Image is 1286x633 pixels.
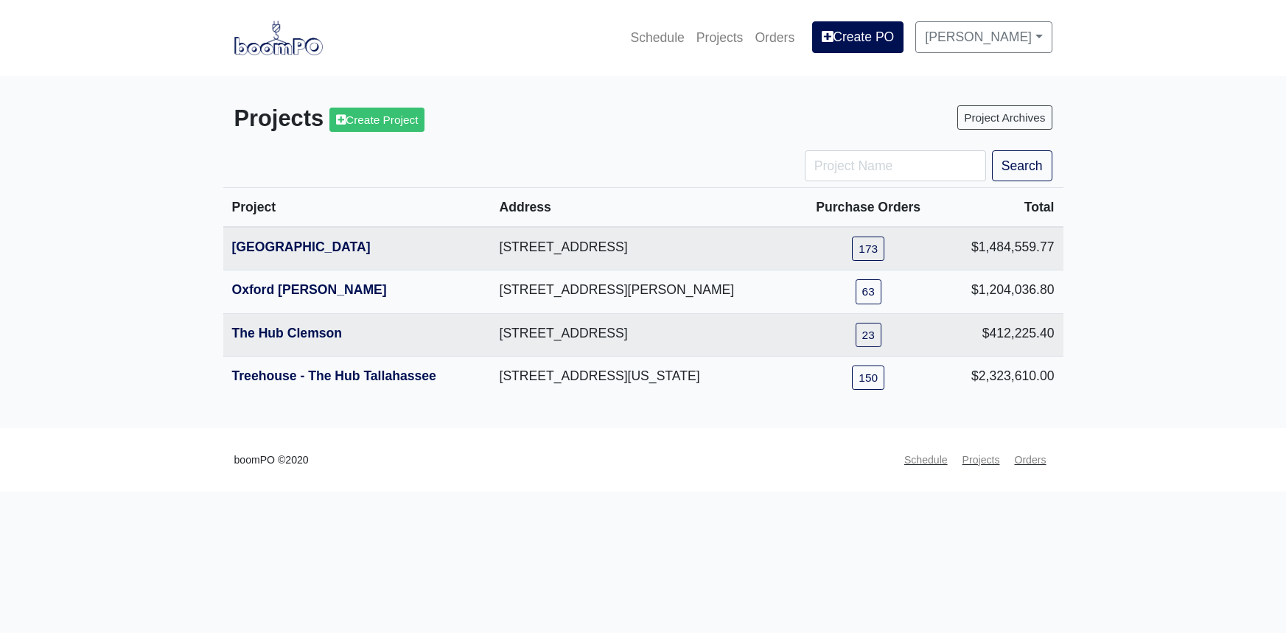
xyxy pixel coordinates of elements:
[852,237,884,261] a: 173
[957,446,1006,475] a: Projects
[491,227,795,270] td: [STREET_ADDRESS]
[856,279,881,304] a: 63
[491,356,795,399] td: [STREET_ADDRESS][US_STATE]
[232,326,343,340] a: The Hub Clemson
[234,21,323,55] img: boomPO
[691,21,749,54] a: Projects
[942,227,1063,270] td: $1,484,559.77
[1008,446,1052,475] a: Orders
[223,188,491,228] th: Project
[491,313,795,356] td: [STREET_ADDRESS]
[942,188,1063,228] th: Total
[805,150,986,181] input: Project Name
[992,150,1052,181] button: Search
[794,188,942,228] th: Purchase Orders
[856,323,881,347] a: 23
[898,446,954,475] a: Schedule
[232,368,436,383] a: Treehouse - The Hub Tallahassee
[915,21,1052,52] a: [PERSON_NAME]
[812,21,904,52] a: Create PO
[491,270,795,313] td: [STREET_ADDRESS][PERSON_NAME]
[232,282,387,297] a: Oxford [PERSON_NAME]
[232,239,371,254] a: [GEOGRAPHIC_DATA]
[234,105,632,133] h3: Projects
[942,313,1063,356] td: $412,225.40
[749,21,800,54] a: Orders
[624,21,690,54] a: Schedule
[234,452,309,469] small: boomPO ©2020
[942,270,1063,313] td: $1,204,036.80
[329,108,424,132] a: Create Project
[942,356,1063,399] td: $2,323,610.00
[852,366,884,390] a: 150
[957,105,1052,130] a: Project Archives
[491,188,795,228] th: Address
